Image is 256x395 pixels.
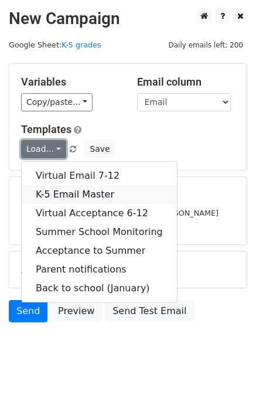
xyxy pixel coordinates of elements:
a: Send Test Email [105,300,194,322]
a: Parent notifications [22,260,177,279]
a: Preview [50,300,102,322]
a: Daily emails left: 200 [164,40,247,49]
button: Save [84,140,115,158]
span: Daily emails left: 200 [164,39,247,52]
a: K-5 Email Master [22,185,177,204]
h2: New Campaign [9,9,247,29]
a: Send [9,300,47,322]
a: Summer School Monitoring [22,223,177,241]
iframe: Chat Widget [197,339,256,395]
a: K-5 grades [62,40,101,49]
a: Virtual Email 7-12 [22,166,177,185]
a: Load... [21,140,66,158]
h5: Variables [21,76,120,88]
a: Acceptance to Summer [22,241,177,260]
a: Back to school (January) [22,279,177,298]
a: Templates [21,123,71,135]
a: Copy/paste... [21,93,93,111]
a: Virtual Acceptance 6-12 [22,204,177,223]
h5: Email column [137,76,235,88]
small: Google Sheet: [9,40,101,49]
small: [EMAIL_ADDRESS][DOMAIN_NAME], [PERSON_NAME][EMAIL_ADDRESS][DOMAIN_NAME] [21,209,219,231]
